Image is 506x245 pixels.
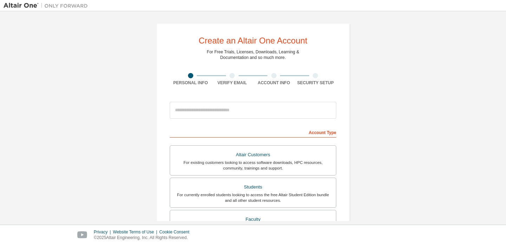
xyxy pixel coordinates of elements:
[4,2,91,9] img: Altair One
[174,192,332,203] div: For currently enrolled students looking to access the free Altair Student Edition bundle and all ...
[94,229,113,235] div: Privacy
[253,80,295,86] div: Account Info
[212,80,253,86] div: Verify Email
[174,214,332,224] div: Faculty
[207,49,299,60] div: For Free Trials, Licenses, Downloads, Learning & Documentation and so much more.
[170,126,336,138] div: Account Type
[159,229,193,235] div: Cookie Consent
[77,231,87,239] img: youtube.svg
[113,229,159,235] div: Website Terms of Use
[174,160,332,171] div: For existing customers looking to access software downloads, HPC resources, community, trainings ...
[94,235,194,241] p: © 2025 Altair Engineering, Inc. All Rights Reserved.
[295,80,337,86] div: Security Setup
[199,37,307,45] div: Create an Altair One Account
[174,182,332,192] div: Students
[174,150,332,160] div: Altair Customers
[170,80,212,86] div: Personal Info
